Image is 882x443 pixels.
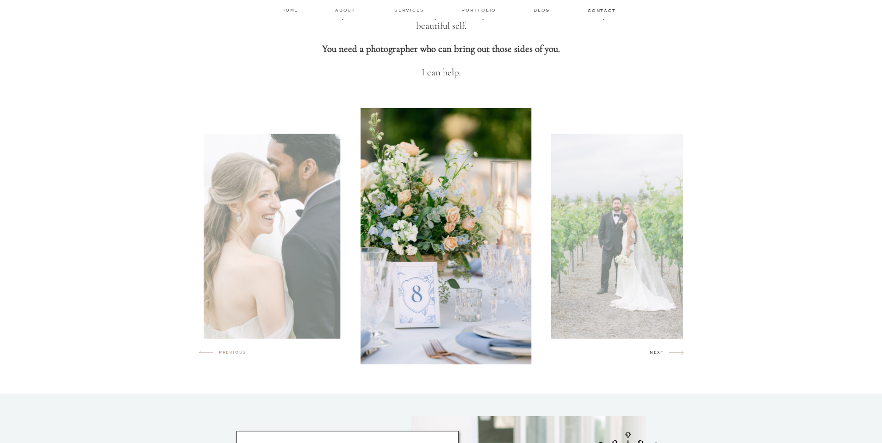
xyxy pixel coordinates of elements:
h2: next [650,350,669,359]
a: home [281,7,299,13]
b: You need a photographer who can bring out those sides of you. [322,43,560,55]
a: about [335,7,358,13]
a: contact [588,7,615,13]
a: Blog [534,7,552,13]
a: services [394,7,425,13]
h2: previous [219,350,248,357]
a: Portfolio [461,7,498,13]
